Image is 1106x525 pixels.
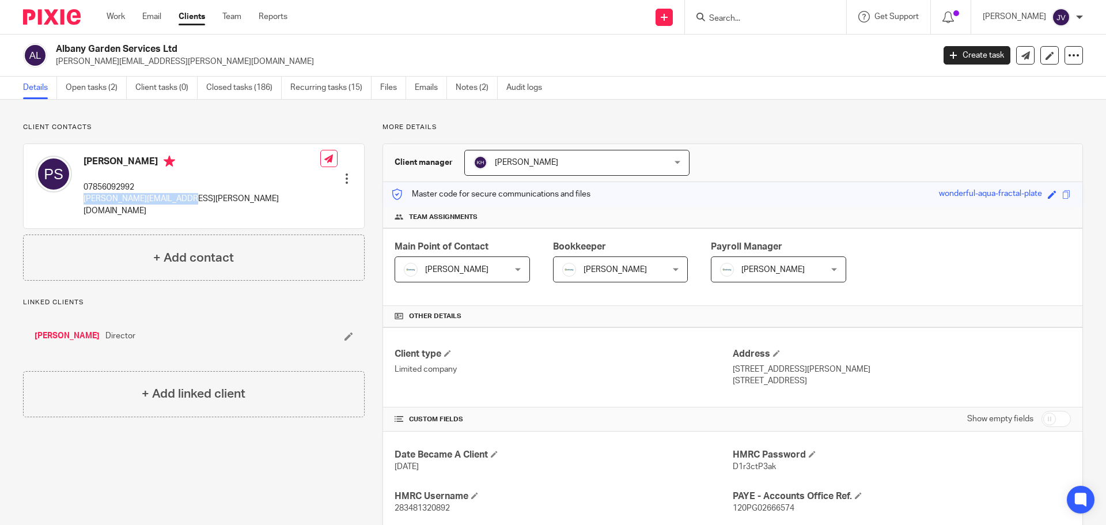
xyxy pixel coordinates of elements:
h4: Date Became A Client [395,449,733,461]
span: Payroll Manager [711,242,782,251]
h3: Client manager [395,157,453,168]
a: Recurring tasks (15) [290,77,372,99]
div: wonderful-aqua-fractal-plate [939,188,1042,201]
h4: Address [733,348,1071,360]
img: Infinity%20Logo%20with%20Whitespace%20.png [562,263,576,277]
a: Closed tasks (186) [206,77,282,99]
img: Infinity%20Logo%20with%20Whitespace%20.png [404,263,418,277]
img: Pixie [23,9,81,25]
span: Team assignments [409,213,478,222]
span: [PERSON_NAME] [584,266,647,274]
h4: [PERSON_NAME] [84,156,320,170]
img: svg%3E [474,156,487,169]
p: [STREET_ADDRESS][PERSON_NAME] [733,364,1071,375]
span: 120PG02666574 [733,504,794,512]
h4: Client type [395,348,733,360]
a: Details [23,77,57,99]
label: Show empty fields [967,413,1033,425]
span: Main Point of Contact [395,242,488,251]
a: Emails [415,77,447,99]
h2: Albany Garden Services Ltd [56,43,752,55]
span: [PERSON_NAME] [741,266,805,274]
a: Team [222,11,241,22]
p: More details [382,123,1083,132]
a: Clients [179,11,205,22]
span: [PERSON_NAME] [425,266,488,274]
a: Client tasks (0) [135,77,198,99]
input: Search [708,14,812,24]
p: 07856092992 [84,182,320,193]
p: [PERSON_NAME][EMAIL_ADDRESS][PERSON_NAME][DOMAIN_NAME] [56,56,926,67]
p: Master code for secure communications and files [392,188,590,200]
a: Email [142,11,161,22]
p: [PERSON_NAME] [983,11,1046,22]
p: Limited company [395,364,733,375]
h4: PAYE - Accounts Office Ref. [733,490,1071,503]
img: Infinity%20Logo%20with%20Whitespace%20.png [720,263,734,277]
span: Director [105,330,135,342]
span: 283481320892 [395,504,450,512]
img: svg%3E [1052,8,1070,27]
h4: + Add contact [153,249,234,267]
a: Open tasks (2) [66,77,127,99]
span: [PERSON_NAME] [495,158,558,167]
span: [DATE] [395,463,419,471]
h4: + Add linked client [142,385,245,403]
span: Bookkeeper [553,242,606,251]
a: Audit logs [506,77,551,99]
p: Client contacts [23,123,365,132]
a: Create task [944,46,1010,65]
p: [STREET_ADDRESS] [733,375,1071,387]
a: [PERSON_NAME] [35,330,100,342]
span: Get Support [874,13,919,21]
a: Files [380,77,406,99]
h4: HMRC Username [395,490,733,503]
h4: CUSTOM FIELDS [395,415,733,424]
a: Notes (2) [456,77,498,99]
a: Reports [259,11,287,22]
h4: HMRC Password [733,449,1071,461]
img: svg%3E [35,156,72,192]
span: D1r3ctP3ak [733,463,776,471]
a: Work [107,11,125,22]
p: Linked clients [23,298,365,307]
i: Primary [164,156,175,167]
img: svg%3E [23,43,47,67]
p: [PERSON_NAME][EMAIL_ADDRESS][PERSON_NAME][DOMAIN_NAME] [84,193,320,217]
span: Other details [409,312,461,321]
